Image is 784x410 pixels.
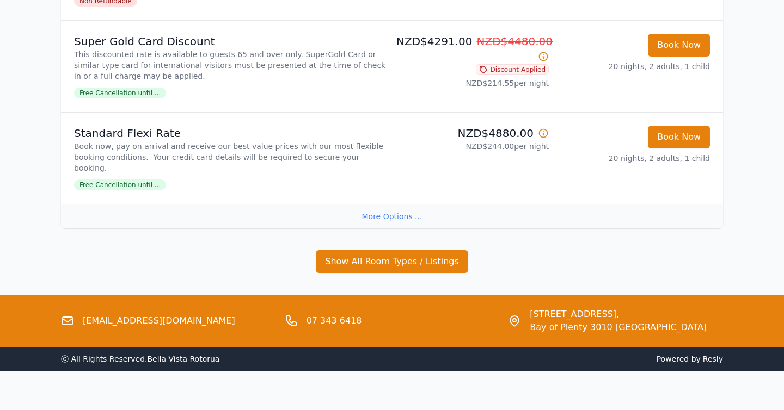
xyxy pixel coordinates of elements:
[648,126,710,148] button: Book Now
[396,34,549,64] p: NZD$4291.00
[74,88,166,98] span: Free Cancellation until ...
[74,34,388,49] p: Super Gold Card Discount
[558,153,710,164] p: 20 nights, 2 adults, 1 child
[307,314,362,327] a: 07 343 6418
[530,321,707,334] span: Bay of Plenty 3010 [GEOGRAPHIC_DATA]
[396,126,549,141] p: NZD$4880.00
[558,61,710,72] p: 20 nights, 2 adults, 1 child
[396,353,723,364] span: Powered by
[74,49,388,82] p: This discounted rate is available to guests 65 and over only. SuperGold Card or similar type card...
[530,308,707,321] span: [STREET_ADDRESS],
[476,64,549,75] span: Discount Applied
[396,141,549,152] p: NZD$244.00 per night
[396,78,549,89] p: NZD$214.55 per night
[61,355,219,363] span: ⓒ All Rights Reserved. Bella Vista Rotorua
[74,179,166,190] span: Free Cancellation until ...
[74,126,388,141] p: Standard Flexi Rate
[316,250,468,273] button: Show All Room Types / Listings
[61,204,723,228] div: More Options ...
[74,141,388,173] p: Book now, pay on arrival and receive our best value prices with our most flexible booking conditi...
[703,355,723,363] a: Resly
[477,35,553,48] span: NZD$4480.00
[83,314,235,327] a: [EMAIL_ADDRESS][DOMAIN_NAME]
[648,34,710,57] button: Book Now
